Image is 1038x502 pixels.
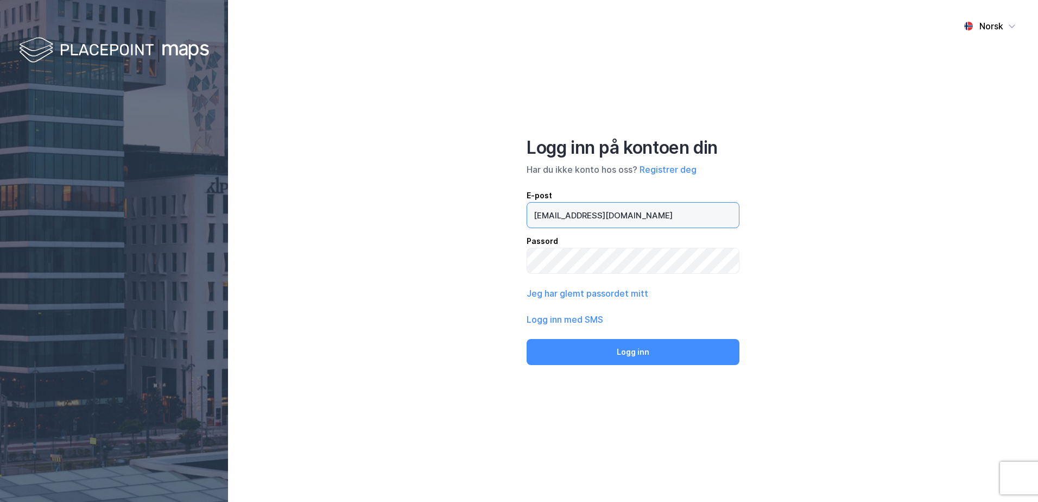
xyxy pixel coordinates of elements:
div: Passord [527,235,739,248]
div: E-post [527,189,739,202]
button: Logg inn med SMS [527,313,603,326]
button: Jeg har glemt passordet mitt [527,287,648,300]
div: Norsk [979,20,1003,33]
button: Logg inn [527,339,739,365]
div: Har du ikke konto hos oss? [527,163,739,176]
iframe: Chat Widget [984,450,1038,502]
div: Logg inn på kontoen din [527,137,739,159]
button: Registrer deg [640,163,697,176]
img: logo-white.f07954bde2210d2a523dddb988cd2aa7.svg [19,35,209,67]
